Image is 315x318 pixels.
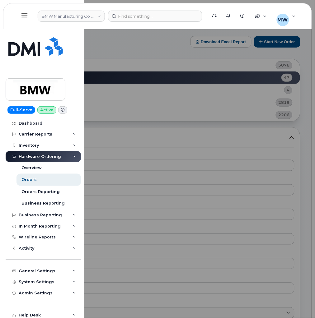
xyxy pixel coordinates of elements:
div: Inventory [19,143,39,148]
img: Simplex My-Serve [8,37,63,56]
div: General Settings [19,269,55,274]
a: Overview [16,162,81,174]
a: BMW Manufacturing Co LLC [6,78,65,101]
div: System Settings [19,279,54,284]
a: Business Reporting [16,198,81,210]
a: Active [37,106,56,114]
img: BMW Manufacturing Co LLC [12,81,59,99]
div: Admin Settings [19,291,53,296]
div: Hardware Ordering [19,154,61,159]
div: Carrier Reports [19,132,52,137]
div: Help Desk [19,313,41,318]
div: In Month Reporting [19,224,61,229]
div: Dashboard [19,121,42,126]
div: Business Reporting [21,201,65,206]
a: Dashboard [6,118,81,129]
div: Activity [19,246,34,251]
div: Orders [21,177,37,182]
iframe: Messenger Launcher [288,291,310,313]
a: Orders Reporting [16,186,81,198]
a: Orders [16,174,81,186]
a: Full-Serve [7,106,35,114]
div: Orders Reporting [21,189,60,195]
div: Business Reporting [19,213,62,218]
div: Wireline Reports [19,235,56,240]
div: Overview [21,165,42,171]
